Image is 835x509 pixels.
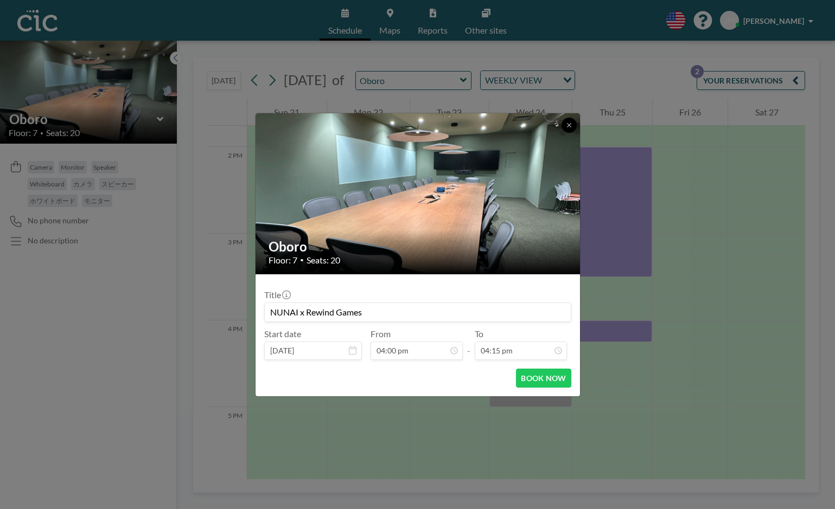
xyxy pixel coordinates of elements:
[307,255,340,266] span: Seats: 20
[300,256,304,264] span: •
[475,328,483,339] label: To
[371,328,391,339] label: From
[265,303,571,321] input: Julian's reservation
[264,328,301,339] label: Start date
[516,369,571,388] button: BOOK NOW
[269,239,568,255] h2: Oboro
[264,289,290,300] label: Title
[269,255,297,266] span: Floor: 7
[467,332,470,356] span: -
